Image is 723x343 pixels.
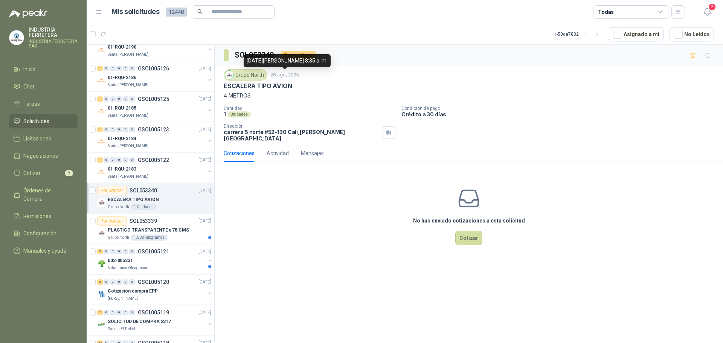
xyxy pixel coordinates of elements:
div: 1 - 50 de 7832 [554,28,603,40]
div: 2 [97,310,103,315]
span: Remisiones [23,212,51,220]
span: Manuales y ayuda [23,247,66,255]
p: Cotización compra EPP [108,288,157,295]
span: 12448 [166,8,187,17]
div: 3 [97,279,103,285]
p: [DATE] [198,248,211,255]
div: 0 [104,96,109,102]
div: 0 [104,310,109,315]
a: 1 0 0 0 0 0 GSOL005123[DATE] Company Logo01-RQU-2184Santa [PERSON_NAME] [97,125,213,149]
span: Órdenes de Compra [23,186,70,203]
a: Negociaciones [9,149,78,163]
div: 0 [123,279,128,285]
p: Dirección [224,123,380,129]
div: 5 [97,249,103,254]
div: 0 [129,66,135,71]
p: Santa [PERSON_NAME] [108,52,148,58]
img: Logo peakr [9,9,47,18]
img: Company Logo [9,30,24,45]
img: Company Logo [225,71,233,79]
p: carrera 5 norte #52-130 Cali , [PERSON_NAME][GEOGRAPHIC_DATA] [224,129,380,142]
p: Condición de pago [401,106,720,111]
div: 0 [123,96,128,102]
div: Grupo North [224,69,267,81]
img: Company Logo [97,320,106,329]
img: Company Logo [97,259,106,268]
p: [DATE] [198,65,211,72]
p: ESCALERA TIPO AVION [224,82,292,90]
p: SOLICITUD DE COMPRA 2217 [108,318,171,325]
a: 2 0 0 0 0 0 GSOL005119[DATE] Company LogoSOLICITUD DE COMPRA 2217Panela El Trébol [97,308,213,332]
div: 0 [116,279,122,285]
p: Grupo North [108,235,129,241]
a: Órdenes de Compra [9,183,78,206]
a: Solicitudes [9,114,78,128]
div: 1 [97,127,103,132]
p: ESCALERA TIPO AVION [108,196,159,203]
img: Company Logo [97,46,106,55]
div: 0 [116,127,122,132]
p: Panela El Trébol [108,326,135,332]
div: Cotizaciones [224,149,255,157]
p: 01-RQU-2183 [108,166,136,173]
div: Por cotizar [281,51,316,60]
span: Inicio [23,65,35,73]
div: 0 [104,66,109,71]
p: 01-RQU-2190 [108,44,136,51]
span: Solicitudes [23,117,49,125]
div: Por cotizar [97,186,127,195]
div: 0 [123,66,128,71]
div: 0 [123,249,128,254]
h1: Mis solicitudes [111,6,160,17]
img: Company Logo [97,290,106,299]
img: Company Logo [97,107,106,116]
p: Salamanca Oleaginosas SAS [108,265,155,271]
p: SOL053340 [130,188,157,193]
a: 1 0 0 0 0 0 GSOL005125[DATE] Company Logo01-RQU-2185Santa [PERSON_NAME] [97,95,213,119]
a: 1 0 0 0 0 0 GSOL005126[DATE] Company Logo01-RQU-2186Santa [PERSON_NAME] [97,64,213,88]
a: Inicio [9,62,78,76]
p: [PERSON_NAME] [108,296,138,302]
div: 0 [116,310,122,315]
p: [DATE] [198,187,211,194]
div: Unidades [227,111,251,117]
a: Tareas [9,97,78,111]
p: 002-005231 [108,257,133,264]
div: 0 [116,157,122,163]
a: 3 0 0 0 0 0 GSOL005120[DATE] Company LogoCotización compra EPP[PERSON_NAME] [97,277,213,302]
a: Licitaciones [9,131,78,146]
img: Company Logo [97,137,106,146]
button: Cotizar [455,231,482,245]
div: 1 [97,96,103,102]
div: 0 [129,310,135,315]
p: Crédito a 30 días [401,111,720,117]
div: [DATE][PERSON_NAME] 8:35 a. m. [244,54,331,67]
p: 01-RQU-2186 [108,74,136,81]
div: 1 [97,157,103,163]
p: SOL053339 [130,218,157,224]
div: 0 [110,66,116,71]
div: Todas [598,8,614,16]
div: 0 [116,96,122,102]
h3: No has enviado cotizaciones a esta solicitud [413,216,525,225]
div: Mensajes [301,149,324,157]
div: 0 [116,249,122,254]
span: Configuración [23,229,56,238]
p: [DATE] [198,218,211,225]
a: Por cotizarSOL053340[DATE] Company LogoESCALERA TIPO AVIONGrupo North1 Unidades [87,183,214,213]
p: 01-RQU-2185 [108,105,136,112]
div: 0 [129,279,135,285]
button: No Leídos [670,27,714,41]
span: 2 [708,3,716,11]
div: 1 Unidades [131,204,157,210]
img: Company Logo [97,198,106,207]
p: [DATE] [198,309,211,316]
span: Licitaciones [23,134,51,143]
a: 1 0 0 0 0 0 GSOL005122[DATE] Company Logo01-RQU-2183Santa [PERSON_NAME] [97,155,213,180]
p: Cantidad [224,106,395,111]
p: 1 [224,111,226,117]
a: Remisiones [9,209,78,223]
span: Tareas [23,100,40,108]
div: 0 [110,157,116,163]
p: Santa [PERSON_NAME] [108,82,148,88]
